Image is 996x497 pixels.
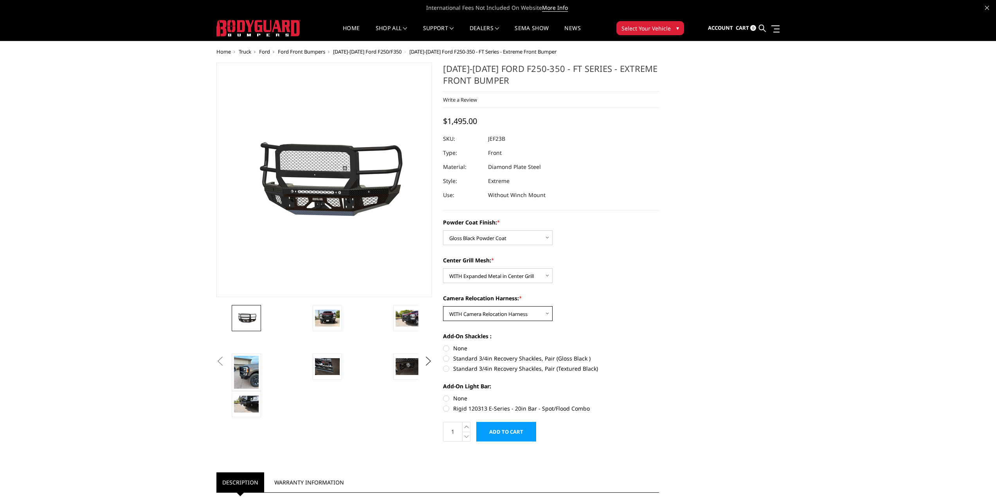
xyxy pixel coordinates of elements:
a: Account [708,18,733,39]
a: News [564,25,580,41]
a: Ford [259,48,270,55]
label: Add-On Shackles : [443,332,659,340]
span: Cart [736,24,749,31]
a: Truck [239,48,251,55]
img: 2023-2026 Ford F250-350 - FT Series - Extreme Front Bumper [315,310,340,326]
dt: Style: [443,174,482,188]
dt: Material: [443,160,482,174]
dd: Diamond Plate Steel [488,160,541,174]
input: Add to Cart [476,422,536,441]
button: Previous [214,355,226,367]
img: 2023-2026 Ford F250-350 - FT Series - Extreme Front Bumper [315,358,340,375]
dt: Type: [443,146,482,160]
label: Center Grill Mesh: [443,256,659,264]
span: Select Your Vehicle [621,24,671,32]
label: Standard 3/4in Recovery Shackles, Pair (Textured Black) [443,364,659,373]
button: Next [422,355,434,367]
h1: [DATE]-[DATE] Ford F250-350 - FT Series - Extreme Front Bumper [443,63,659,92]
span: ▾ [676,24,679,32]
span: [DATE]-[DATE] Ford F250-350 - FT Series - Extreme Front Bumper [409,48,557,55]
button: Select Your Vehicle [616,21,684,35]
img: 2023-2026 Ford F250-350 - FT Series - Extreme Front Bumper [234,356,259,389]
label: None [443,394,659,402]
a: Cart 0 [736,18,756,39]
span: Account [708,24,733,31]
dt: SKU: [443,132,482,146]
dd: Without Winch Mount [488,188,546,202]
dd: Extreme [488,174,510,188]
label: Powder Coat Finish: [443,218,659,226]
a: [DATE]-[DATE] Ford F250/F350 [333,48,402,55]
a: 2023-2026 Ford F250-350 - FT Series - Extreme Front Bumper [216,63,432,297]
img: 2023-2026 Ford F250-350 - FT Series - Extreme Front Bumper [234,396,259,412]
label: None [443,344,659,352]
img: 2023-2026 Ford F250-350 - FT Series - Extreme Front Bumper [234,312,259,324]
img: BODYGUARD BUMPERS [216,20,301,36]
span: 0 [750,25,756,31]
label: Standard 3/4in Recovery Shackles, Pair (Gloss Black ) [443,354,659,362]
iframe: Chat Widget [957,459,996,497]
img: 2023-2026 Ford F250-350 - FT Series - Extreme Front Bumper [396,310,420,326]
a: Write a Review [443,96,477,103]
a: Home [343,25,360,41]
label: Add-On Light Bar: [443,382,659,390]
a: Dealers [470,25,499,41]
a: Support [423,25,454,41]
a: Warranty Information [268,472,350,492]
span: $1,495.00 [443,116,477,126]
a: Description [216,472,264,492]
img: 2023-2026 Ford F250-350 - FT Series - Extreme Front Bumper [396,358,420,375]
a: shop all [376,25,407,41]
label: Camera Relocation Harness: [443,294,659,302]
a: SEMA Show [515,25,549,41]
a: Ford Front Bumpers [278,48,325,55]
dd: JEF23B [488,132,505,146]
dd: Front [488,146,502,160]
a: Home [216,48,231,55]
dt: Use: [443,188,482,202]
a: More Info [542,4,568,12]
label: Rigid 120313 E-Series - 20in Bar - Spot/Flood Combo [443,404,659,413]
